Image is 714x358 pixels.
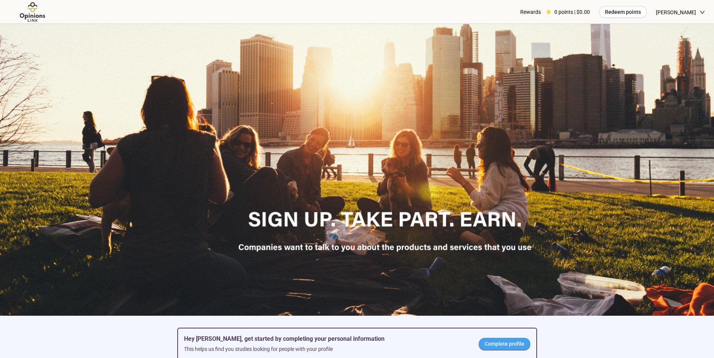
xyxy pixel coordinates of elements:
[184,345,467,353] div: This helps us find you studies looking for people with your profile
[599,6,647,18] button: Redeem points
[546,9,551,15] span: star
[184,334,467,343] h5: Hey [PERSON_NAME], get started by completing your personal information
[656,0,696,24] span: [PERSON_NAME]
[605,8,641,16] span: Redeem points
[479,338,530,350] a: Complete profile
[700,10,705,15] span: down
[485,340,524,348] span: Complete profile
